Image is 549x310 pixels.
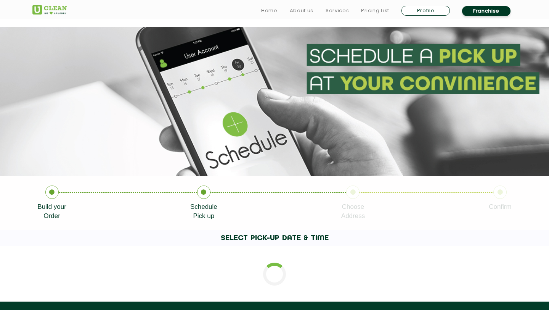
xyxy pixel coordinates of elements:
[462,6,510,16] a: Franchise
[261,6,278,15] a: Home
[290,6,313,15] a: About us
[341,202,365,221] p: Choose Address
[55,230,494,246] h1: SELECT PICK-UP DATE & TIME
[190,202,217,221] p: Schedule Pick up
[489,202,512,212] p: Confirm
[401,6,450,16] a: Profile
[32,5,67,15] img: UClean Laundry and Dry Cleaning
[361,6,389,15] a: Pricing List
[37,202,66,221] p: Build your Order
[326,6,349,15] a: Services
